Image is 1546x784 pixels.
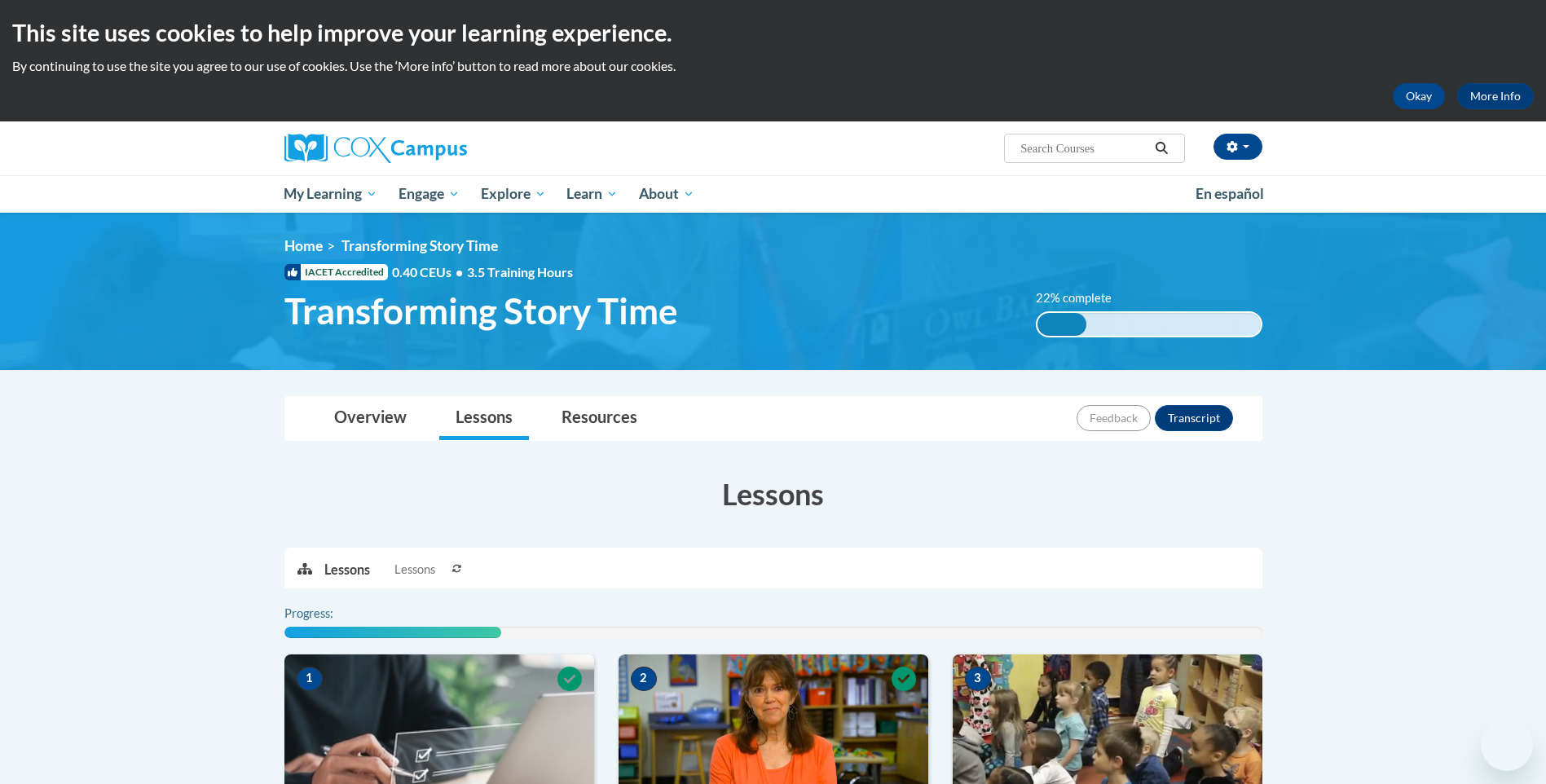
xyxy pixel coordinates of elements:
[284,605,378,623] label: Progress:
[388,175,470,213] a: Engage
[439,397,529,440] a: Lessons
[1155,405,1233,431] button: Transcript
[1019,139,1149,158] input: Search Courses
[1037,313,1086,336] div: 22% complete
[12,16,1534,49] h2: This site uses cookies to help improve your learning experience.
[639,184,694,204] span: About
[394,561,435,579] span: Lessons
[467,264,573,280] span: 3.5 Training Hours
[284,473,1262,514] h3: Lessons
[284,264,388,280] span: IACET Accredited
[1393,83,1445,109] button: Okay
[470,175,557,213] a: Explore
[284,289,678,333] span: Transforming Story Time
[628,175,705,213] a: About
[318,397,423,440] a: Overview
[1457,83,1534,109] a: More Info
[284,237,323,254] a: Home
[324,561,370,579] p: Lessons
[297,667,323,691] span: 1
[556,175,628,213] a: Learn
[1077,405,1151,431] button: Feedback
[274,175,389,213] a: My Learning
[1036,289,1130,307] label: 22% complete
[1149,139,1174,158] button: Search
[284,134,467,163] img: Cox Campus
[456,264,463,280] span: •
[12,57,1534,75] p: By continuing to use the site you agree to our use of cookies. Use the ‘More info’ button to read...
[481,184,546,204] span: Explore
[1481,719,1533,771] iframe: Button to launch messaging window
[965,667,991,691] span: 3
[545,397,654,440] a: Resources
[1213,134,1262,160] button: Account Settings
[284,134,594,163] a: Cox Campus
[566,184,618,204] span: Learn
[260,175,1287,213] div: Main menu
[341,237,498,254] span: Transforming Story Time
[1196,185,1264,202] span: En español
[399,184,460,204] span: Engage
[284,184,377,204] span: My Learning
[392,263,467,281] span: 0.40 CEUs
[1185,177,1275,211] a: En español
[631,667,657,691] span: 2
